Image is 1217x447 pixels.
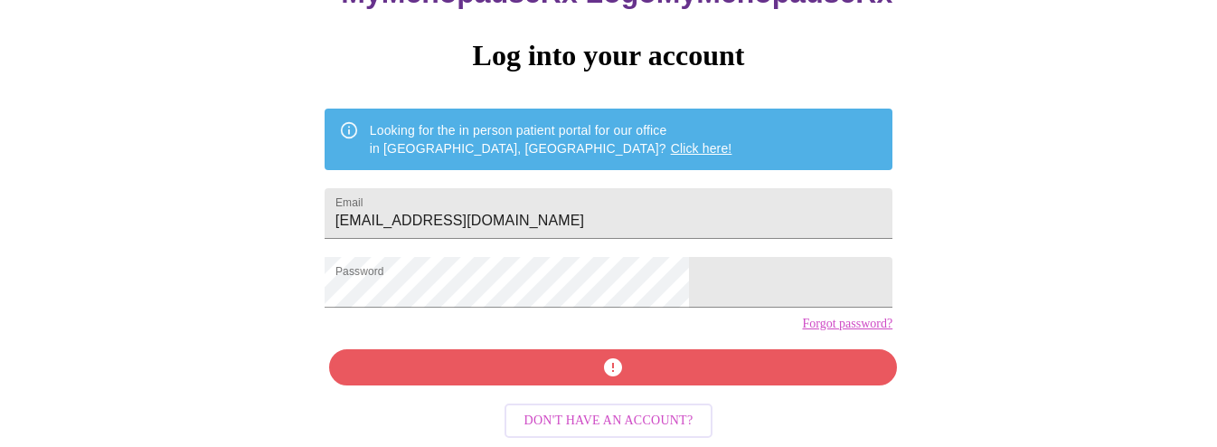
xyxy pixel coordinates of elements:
h3: Log into your account [325,39,892,72]
span: Don't have an account? [524,410,693,433]
a: Don't have an account? [500,412,718,427]
div: Looking for the in person patient portal for our office in [GEOGRAPHIC_DATA], [GEOGRAPHIC_DATA]? [370,114,732,165]
a: Click here! [671,141,732,156]
button: Don't have an account? [505,404,713,439]
a: Forgot password? [802,317,892,331]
